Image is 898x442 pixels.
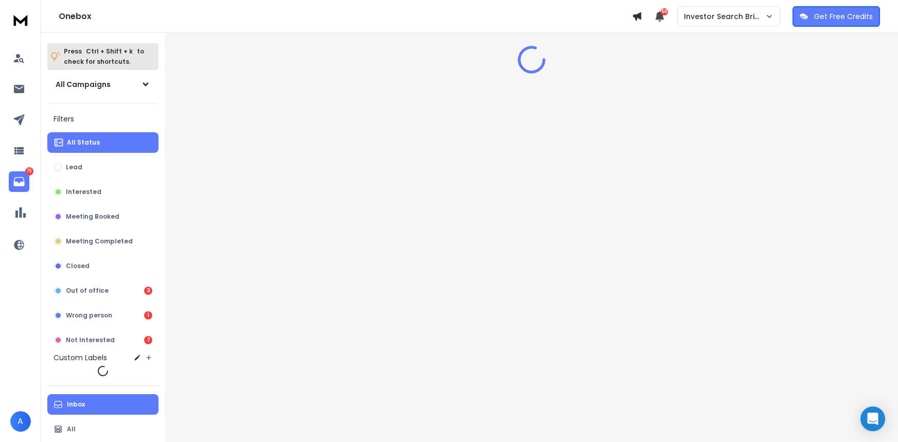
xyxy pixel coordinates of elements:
p: All [67,425,76,433]
p: Wrong person [66,311,112,320]
button: Closed [47,256,159,276]
button: Get Free Credits [793,6,880,27]
div: 7 [144,336,152,344]
p: Investor Search Brillwood [684,11,765,22]
button: Wrong person1 [47,305,159,326]
h1: Onebox [59,10,632,23]
div: 3 [144,287,152,295]
p: Not Interested [66,336,115,344]
p: 75 [25,167,33,175]
button: Interested [47,182,159,202]
p: All Status [67,138,100,147]
div: 1 [144,311,152,320]
button: All [47,419,159,439]
a: 75 [9,171,29,192]
img: logo [10,10,31,29]
p: Meeting Booked [66,213,119,221]
button: Inbox [47,394,159,415]
button: All Campaigns [47,74,159,95]
h3: Custom Labels [54,352,107,363]
button: Out of office3 [47,280,159,301]
span: 50 [661,8,668,15]
h3: Filters [47,112,159,126]
button: A [10,411,31,432]
p: Meeting Completed [66,237,133,245]
p: Inbox [67,400,85,409]
button: Not Interested7 [47,330,159,350]
p: Out of office [66,287,109,295]
button: Meeting Booked [47,206,159,227]
div: Open Intercom Messenger [860,406,885,431]
span: Ctrl + Shift + k [84,45,134,57]
h1: All Campaigns [56,79,111,90]
p: Closed [66,262,90,270]
p: Lead [66,163,82,171]
p: Interested [66,188,101,196]
p: Press to check for shortcuts. [64,46,144,67]
p: Get Free Credits [814,11,873,22]
button: Meeting Completed [47,231,159,252]
button: All Status [47,132,159,153]
button: Lead [47,157,159,178]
